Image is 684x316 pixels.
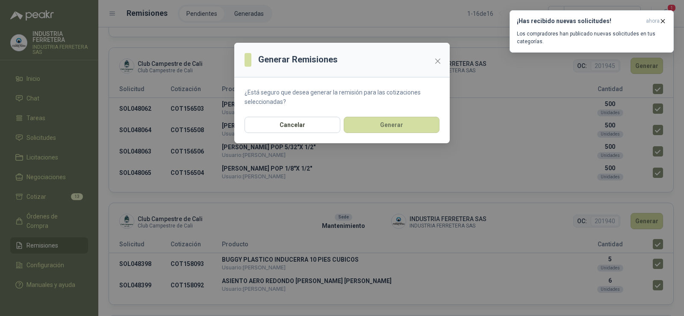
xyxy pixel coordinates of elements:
p: ¿Está seguro que desea generar la remisión para las cotizaciones seleccionadas? [245,88,439,106]
span: close [434,58,441,65]
h3: Generar Remisiones [258,53,338,66]
button: Close [431,54,445,68]
button: Generar [344,117,439,133]
button: Cancelar [245,117,340,133]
